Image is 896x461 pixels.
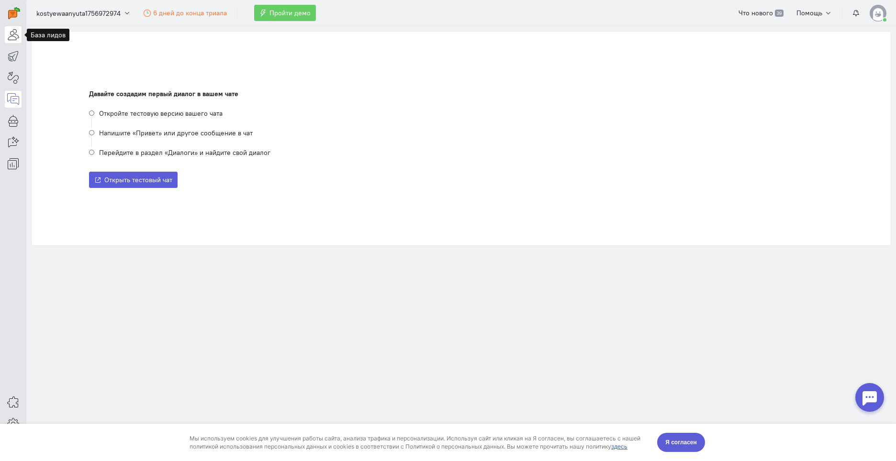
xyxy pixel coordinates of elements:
[657,9,705,28] button: Я согласен
[739,9,773,17] span: Что нового
[89,89,833,99] div: Давайте создадим первый диалог в вашем чате
[89,108,833,128] li: Откройте тестовую версию вашего чата
[190,11,646,27] div: Мы используем cookies для улучшения работы сайта, анализа трафика и персонализации. Используя сай...
[775,10,783,17] span: 39
[89,128,833,147] li: Напишите «Привет» или другое сообщение в чат
[254,5,316,21] button: Пройти демо
[27,29,69,41] div: База лидов
[36,9,121,18] span: kostyewaanyuta1756972974
[89,172,178,188] button: Открыть тестовый чат
[791,5,838,21] button: Помощь
[665,14,697,23] span: Я согласен
[870,5,886,22] img: default-v4.png
[104,176,172,184] span: Открыть тестовый чат
[269,9,311,17] span: Пройти демо
[611,19,627,26] a: здесь
[31,4,136,22] button: kostyewaanyuta1756972974
[733,5,788,21] a: Что нового 39
[153,9,227,17] span: 6 дней до конца триала
[89,147,833,157] li: Перейдите в раздел «Диалоги» и найдите свой диалог
[796,9,822,17] span: Помощь
[8,7,20,19] img: carrot-quest.svg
